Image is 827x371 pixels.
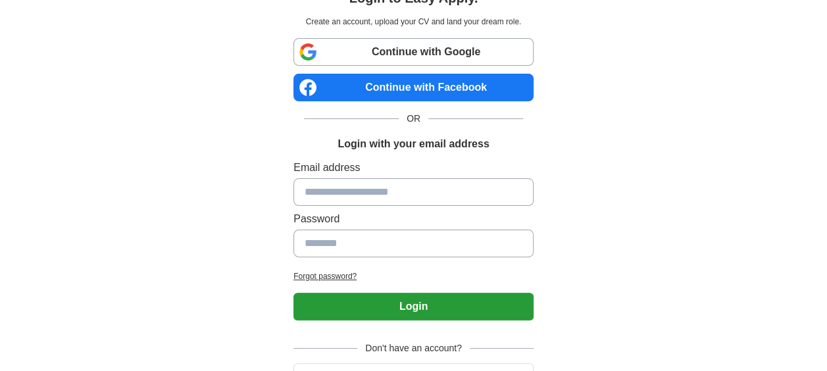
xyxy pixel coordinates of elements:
[293,293,534,320] button: Login
[399,112,428,126] span: OR
[357,341,470,355] span: Don't have an account?
[293,38,534,66] a: Continue with Google
[293,160,534,176] label: Email address
[293,74,534,101] a: Continue with Facebook
[296,16,531,28] p: Create an account, upload your CV and land your dream role.
[293,211,534,227] label: Password
[338,136,489,152] h1: Login with your email address
[293,270,534,282] a: Forgot password?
